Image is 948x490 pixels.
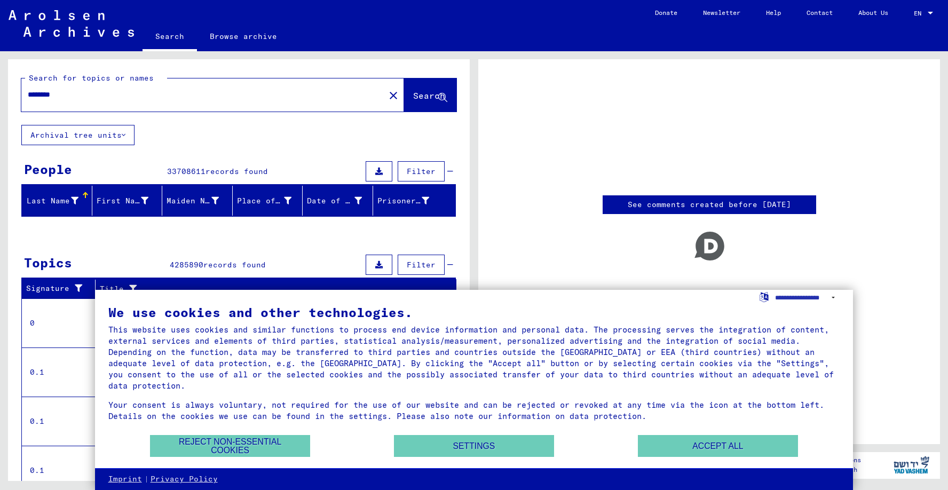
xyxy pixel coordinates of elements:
span: 33708611 [167,167,206,176]
span: 4285890 [170,260,203,270]
td: 0 [22,298,96,347]
mat-icon: close [387,89,400,102]
mat-header-cell: Date of Birth [303,186,373,216]
mat-header-cell: Place of Birth [233,186,303,216]
mat-label: Search for topics or names [29,73,154,83]
a: Search [143,23,197,51]
mat-header-cell: Maiden Name [162,186,233,216]
div: Place of Birth [237,195,292,207]
button: Reject non-essential cookies [150,435,310,457]
div: Topics [24,253,72,272]
td: 0.1 [22,397,96,446]
mat-header-cell: Last Name [22,186,92,216]
div: Signature [26,283,87,294]
button: Settings [394,435,554,457]
td: 0.1 [22,347,96,397]
button: Clear [383,84,404,106]
div: Date of Birth [307,195,362,207]
div: Date of Birth [307,192,375,209]
span: Search [413,90,445,101]
a: Imprint [108,474,142,485]
div: Signature [26,280,98,297]
span: records found [206,167,268,176]
span: Filter [407,260,436,270]
div: We use cookies and other technologies. [108,306,840,319]
div: Your consent is always voluntary, not required for the use of our website and can be rejected or ... [108,399,840,422]
div: Prisoner # [377,192,443,209]
div: Last Name [26,192,92,209]
mat-header-cell: Prisoner # [373,186,456,216]
div: This website uses cookies and similar functions to process end device information and personal da... [108,324,840,391]
button: Filter [398,255,445,275]
div: Place of Birth [237,192,305,209]
a: Browse archive [197,23,290,49]
div: Title [100,283,435,295]
button: Archival tree units [21,125,135,145]
button: Filter [398,161,445,181]
div: First Name [97,192,162,209]
mat-header-cell: First Name [92,186,163,216]
div: Last Name [26,195,78,207]
div: Maiden Name [167,195,219,207]
img: Arolsen_neg.svg [9,10,134,37]
div: Title [100,280,446,297]
div: First Name [97,195,149,207]
img: yv_logo.png [891,452,931,478]
div: People [24,160,72,179]
span: EN [914,10,926,17]
a: Privacy Policy [151,474,218,485]
a: See comments created before [DATE] [628,199,791,210]
div: Prisoner # [377,195,430,207]
span: records found [203,260,266,270]
div: Maiden Name [167,192,232,209]
button: Search [404,78,456,112]
span: Filter [407,167,436,176]
button: Accept all [638,435,798,457]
